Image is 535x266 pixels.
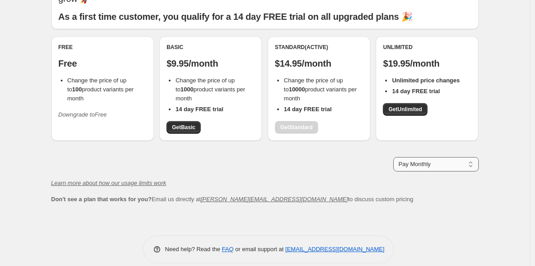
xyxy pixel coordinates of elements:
[275,58,363,69] p: $14.95/month
[284,106,332,113] b: 14 day FREE trial
[58,111,107,118] i: Downgrade to Free
[175,106,223,113] b: 14 day FREE trial
[67,77,134,102] span: Change the price of up to product variants per month
[275,44,363,51] div: Standard (Active)
[388,106,422,113] span: Get Unlimited
[166,58,255,69] p: $9.95/month
[392,77,459,84] b: Unlimited price changes
[58,44,147,51] div: Free
[166,121,201,134] a: GetBasic
[285,246,384,252] a: [EMAIL_ADDRESS][DOMAIN_NAME]
[58,58,147,69] p: Free
[53,108,112,122] button: Downgrade toFree
[51,196,152,203] b: Don't see a plan that works for you?
[165,246,222,252] span: Need help? Read the
[172,124,195,131] span: Get Basic
[284,77,357,102] span: Change the price of up to product variants per month
[201,196,348,203] a: [PERSON_NAME][EMAIL_ADDRESS][DOMAIN_NAME]
[175,77,245,102] span: Change the price of up to product variants per month
[383,44,471,51] div: Unlimited
[58,12,413,22] b: As a first time customer, you qualify for a 14 day FREE trial on all upgraded plans 🎉
[392,88,440,95] b: 14 day FREE trial
[383,58,471,69] p: $19.95/month
[72,86,82,93] b: 100
[383,103,427,116] a: GetUnlimited
[51,196,414,203] span: Email us directly at to discuss custom pricing
[180,86,193,93] b: 1000
[289,86,305,93] b: 10000
[234,246,285,252] span: or email support at
[166,44,255,51] div: Basic
[51,180,166,186] a: Learn more about how our usage limits work
[222,246,234,252] a: FAQ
